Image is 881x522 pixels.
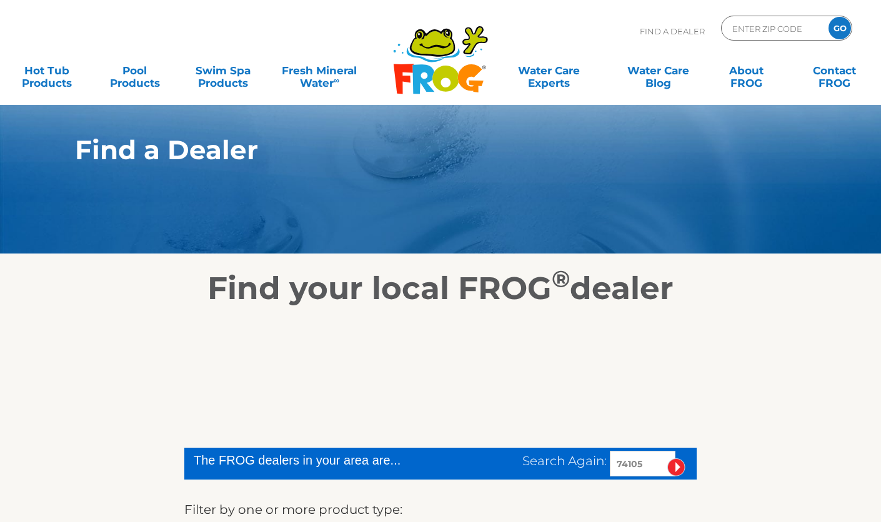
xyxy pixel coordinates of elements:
a: Water CareBlog [624,58,693,83]
a: Hot TubProducts [12,58,81,83]
h2: Find your local FROG dealer [56,270,825,307]
a: PoolProducts [101,58,169,83]
h1: Find a Dealer [75,135,748,165]
a: Water CareExperts [493,58,604,83]
div: The FROG dealers in your area are... [194,451,445,470]
a: ContactFROG [800,58,869,83]
input: Submit [667,458,685,476]
a: Fresh MineralWater∞ [277,58,362,83]
label: Filter by one or more product type: [184,500,402,520]
span: Search Again: [522,453,607,468]
a: Swim SpaProducts [189,58,257,83]
a: AboutFROG [712,58,780,83]
sup: ∞ [334,76,339,85]
sup: ® [552,265,570,293]
input: Zip Code Form [731,19,815,37]
p: Find A Dealer [640,16,705,47]
input: GO [829,17,851,39]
